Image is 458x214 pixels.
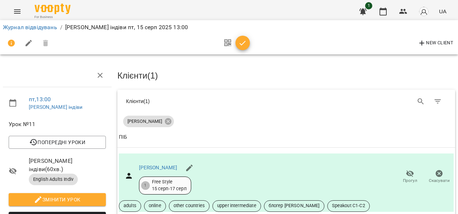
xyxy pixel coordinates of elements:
[328,202,369,209] span: Speakout C1-C2
[9,3,26,20] button: Menu
[119,202,141,209] span: adults
[365,2,372,9] span: 1
[419,6,429,17] img: avatar_s.png
[213,202,261,209] span: upper intermediate
[117,90,455,113] div: Table Toolbar
[60,23,62,32] li: /
[139,165,178,170] a: [PERSON_NAME]
[169,202,209,209] span: other countries
[429,178,450,184] span: Скасувати
[152,179,187,192] div: Free Style 15 серп - 17 серп
[29,96,51,103] a: пт , 13:00
[126,98,281,105] div: Клієнти ( 1 )
[412,93,430,110] button: Search
[395,167,425,187] button: Прогул
[3,23,455,32] nav: breadcrumb
[436,5,449,18] button: UA
[29,176,78,183] span: English Adults Indiv
[119,133,127,142] div: Sort
[9,120,106,129] span: Урок №11
[425,167,454,187] button: Скасувати
[9,136,106,149] button: Попередні уроки
[29,157,106,174] span: [PERSON_NAME] індіви ( 60 хв. )
[439,8,446,15] span: UA
[119,133,127,142] div: ПІБ
[418,39,453,48] span: New Client
[416,37,455,49] button: New Client
[3,24,57,31] a: Журнал відвідувань
[403,178,417,184] span: Прогул
[65,23,188,32] p: [PERSON_NAME] індіви пт, 15 серп 2025 13:00
[141,181,150,190] div: 1
[14,138,100,147] span: Попередні уроки
[429,93,446,110] button: Фільтр
[35,4,71,14] img: Voopty Logo
[123,116,174,127] div: [PERSON_NAME]
[264,202,324,209] span: блогер [PERSON_NAME]
[35,15,71,19] span: For Business
[119,133,454,142] span: ПІБ
[29,104,82,110] a: [PERSON_NAME] індіви
[14,195,100,204] span: Змінити урок
[117,71,455,80] h3: Клієнти ( 1 )
[9,193,106,206] button: Змінити урок
[123,118,166,125] span: [PERSON_NAME]
[144,202,166,209] span: online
